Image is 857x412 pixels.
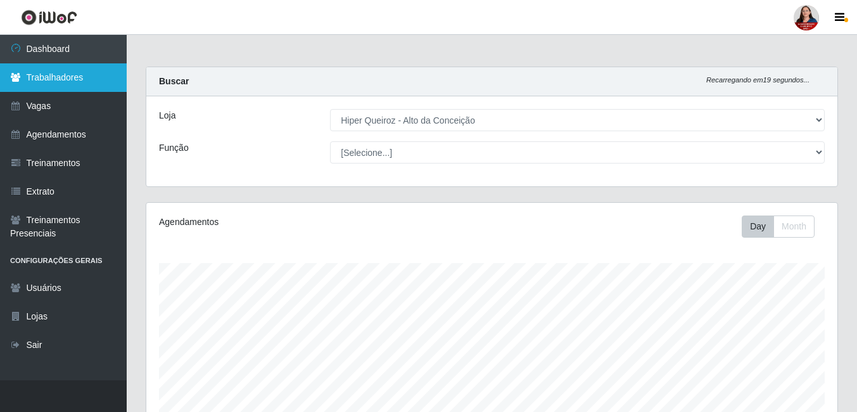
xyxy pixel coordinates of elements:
[159,109,175,122] label: Loja
[21,10,77,25] img: CoreUI Logo
[742,216,815,238] div: First group
[159,141,189,155] label: Função
[706,76,809,84] i: Recarregando em 19 segundos...
[773,216,815,238] button: Month
[159,216,425,229] div: Agendamentos
[159,76,189,86] strong: Buscar
[742,216,825,238] div: Toolbar with button groups
[742,216,774,238] button: Day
